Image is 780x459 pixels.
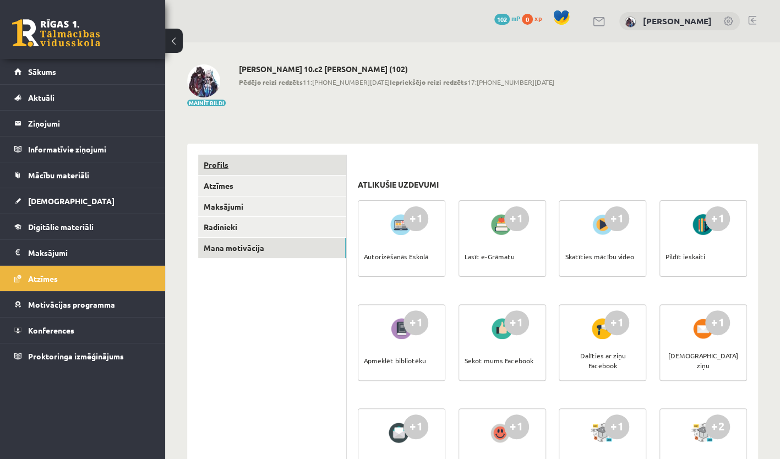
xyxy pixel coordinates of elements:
span: Digitālie materiāli [28,222,94,232]
span: xp [534,14,542,23]
b: Iepriekšējo reizi redzēts [390,78,467,86]
img: Anastasija Midlbruka [187,64,220,97]
a: 0 xp [522,14,547,23]
a: Aktuāli [14,85,151,110]
legend: Informatīvie ziņojumi [28,136,151,162]
div: +1 [403,310,428,335]
span: mP [511,14,520,23]
a: Profils [198,155,346,175]
h3: Atlikušie uzdevumi [358,180,439,189]
a: 102 mP [494,14,520,23]
legend: Ziņojumi [28,111,151,136]
a: Maksājumi [14,240,151,265]
a: Digitālie materiāli [14,214,151,239]
span: Konferences [28,325,74,335]
span: Aktuāli [28,92,54,102]
div: +1 [504,414,529,439]
img: Anastasija Midlbruka [625,17,636,28]
a: Konferences [14,318,151,343]
div: +2 [705,414,730,439]
a: Mana motivācija [198,238,346,258]
b: Pēdējo reizi redzēts [239,78,303,86]
a: Proktoringa izmēģinājums [14,343,151,369]
span: [DEMOGRAPHIC_DATA] [28,196,114,206]
div: +1 [604,310,629,335]
div: Pildīt ieskaiti [666,237,705,276]
a: Maksājumi [198,196,346,217]
legend: Maksājumi [28,240,151,265]
div: +1 [705,206,730,231]
div: Skatīties mācību video [565,237,634,276]
span: Mācību materiāli [28,170,89,180]
h2: [PERSON_NAME] 10.c2 [PERSON_NAME] (102) [239,64,554,74]
div: Apmeklēt bibliotēku [364,341,426,380]
a: Sākums [14,59,151,84]
div: Autorizēšanās Eskolā [364,237,428,276]
span: Sākums [28,67,56,76]
div: +1 [504,206,529,231]
span: 11:[PHONE_NUMBER][DATE] 17:[PHONE_NUMBER][DATE] [239,77,554,87]
a: Motivācijas programma [14,292,151,317]
span: 102 [494,14,510,25]
a: +1 Autorizēšanās Eskolā [358,200,445,277]
div: Lasīt e-Grāmatu [465,237,515,276]
div: +1 [403,414,428,439]
div: +1 [705,310,730,335]
span: Atzīmes [28,274,58,283]
div: +1 [604,206,629,231]
span: Proktoringa izmēģinājums [28,351,124,361]
a: [PERSON_NAME] [643,15,712,26]
a: [DEMOGRAPHIC_DATA] [14,188,151,214]
div: +1 [504,310,529,335]
a: Ziņojumi [14,111,151,136]
a: Rīgas 1. Tālmācības vidusskola [12,19,100,47]
a: Atzīmes [14,266,151,291]
a: Atzīmes [198,176,346,196]
a: Informatīvie ziņojumi [14,136,151,162]
span: 0 [522,14,533,25]
div: Sekot mums Facebook [465,341,533,380]
div: +1 [403,206,428,231]
button: Mainīt bildi [187,100,226,106]
div: Dalīties ar ziņu Facebook [565,341,640,380]
div: +1 [604,414,629,439]
div: [DEMOGRAPHIC_DATA] ziņu [666,341,741,380]
a: Mācību materiāli [14,162,151,188]
a: Radinieki [198,217,346,237]
span: Motivācijas programma [28,299,115,309]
